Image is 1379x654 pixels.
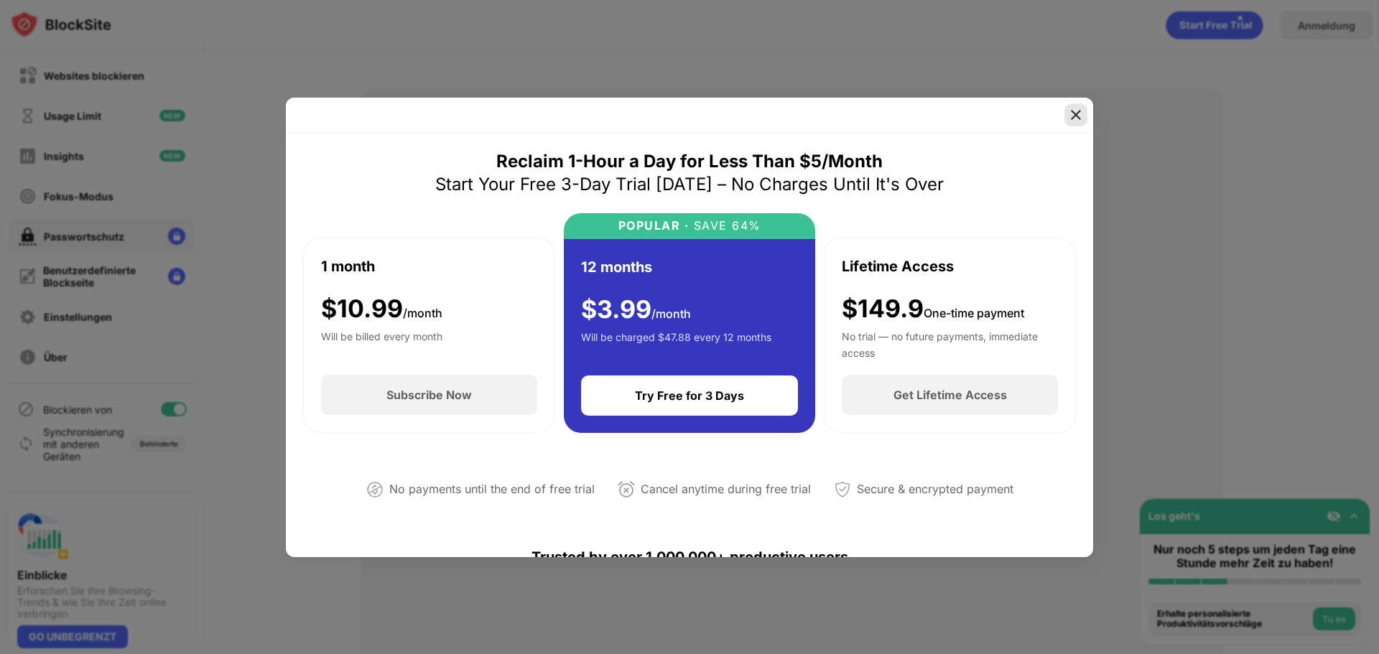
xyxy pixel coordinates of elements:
[924,306,1024,320] span: One-time payment
[496,150,883,173] div: Reclaim 1-Hour a Day for Less Than $5/Month
[581,295,691,324] div: $ 3.99
[435,173,944,196] div: Start Your Free 3-Day Trial [DATE] – No Charges Until It's Over
[321,329,442,358] div: Will be billed every month
[834,481,851,498] img: secured-payment
[842,294,1024,324] div: $149.9
[581,256,652,278] div: 12 months
[689,219,761,233] div: SAVE 64%
[641,479,811,500] div: Cancel anytime during free trial
[651,307,691,321] span: /month
[303,523,1076,592] div: Trusted by over 1,000,000+ productive users
[386,388,472,402] div: Subscribe Now
[321,294,442,324] div: $ 10.99
[321,256,375,277] div: 1 month
[893,388,1007,402] div: Get Lifetime Access
[857,479,1013,500] div: Secure & encrypted payment
[618,219,689,233] div: POPULAR ·
[389,479,595,500] div: No payments until the end of free trial
[403,306,442,320] span: /month
[581,330,771,358] div: Will be charged $47.88 every 12 months
[635,388,744,403] div: Try Free for 3 Days
[366,481,384,498] img: not-paying
[842,256,954,277] div: Lifetime Access
[842,329,1058,358] div: No trial — no future payments, immediate access
[618,481,635,498] img: cancel-anytime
